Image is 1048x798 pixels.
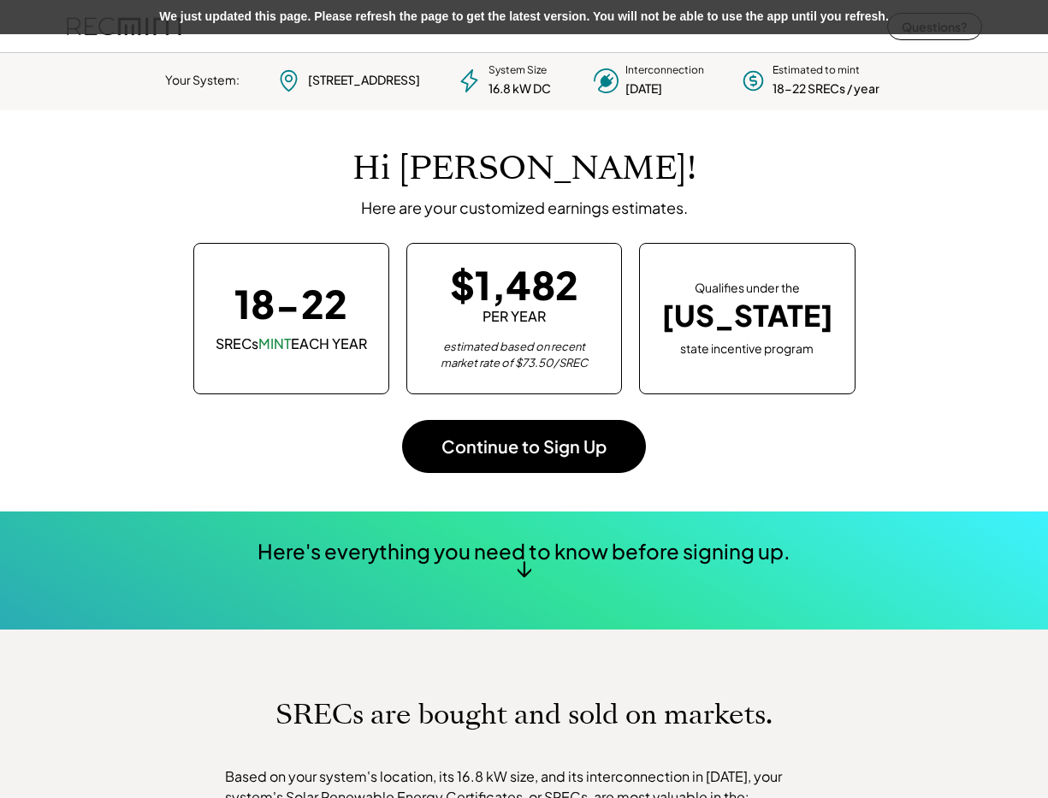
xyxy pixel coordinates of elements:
[773,80,879,98] div: 18-22 SRECs / year
[216,334,367,353] div: SRECs EACH YEAR
[661,299,833,334] div: [US_STATE]
[450,265,578,304] div: $1,482
[258,537,790,566] div: Here's everything you need to know before signing up.
[258,334,291,352] font: MINT
[516,554,532,580] div: ↓
[361,198,688,217] div: Here are your customized earnings estimates.
[625,80,662,98] div: [DATE]
[275,698,773,731] h1: SRECs are bought and sold on markets.
[165,72,240,89] div: Your System:
[308,72,420,89] div: [STREET_ADDRESS]
[773,63,860,78] div: Estimated to mint
[352,149,696,189] h1: Hi [PERSON_NAME]!
[402,420,646,473] button: Continue to Sign Up
[695,280,800,297] div: Qualifies under the
[625,63,704,78] div: Interconnection
[429,339,600,372] div: estimated based on recent market rate of $73.50/SREC
[680,338,814,358] div: state incentive program
[488,80,551,98] div: 16.8 kW DC
[488,63,547,78] div: System Size
[483,307,546,326] div: PER YEAR
[234,284,347,322] div: 18-22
